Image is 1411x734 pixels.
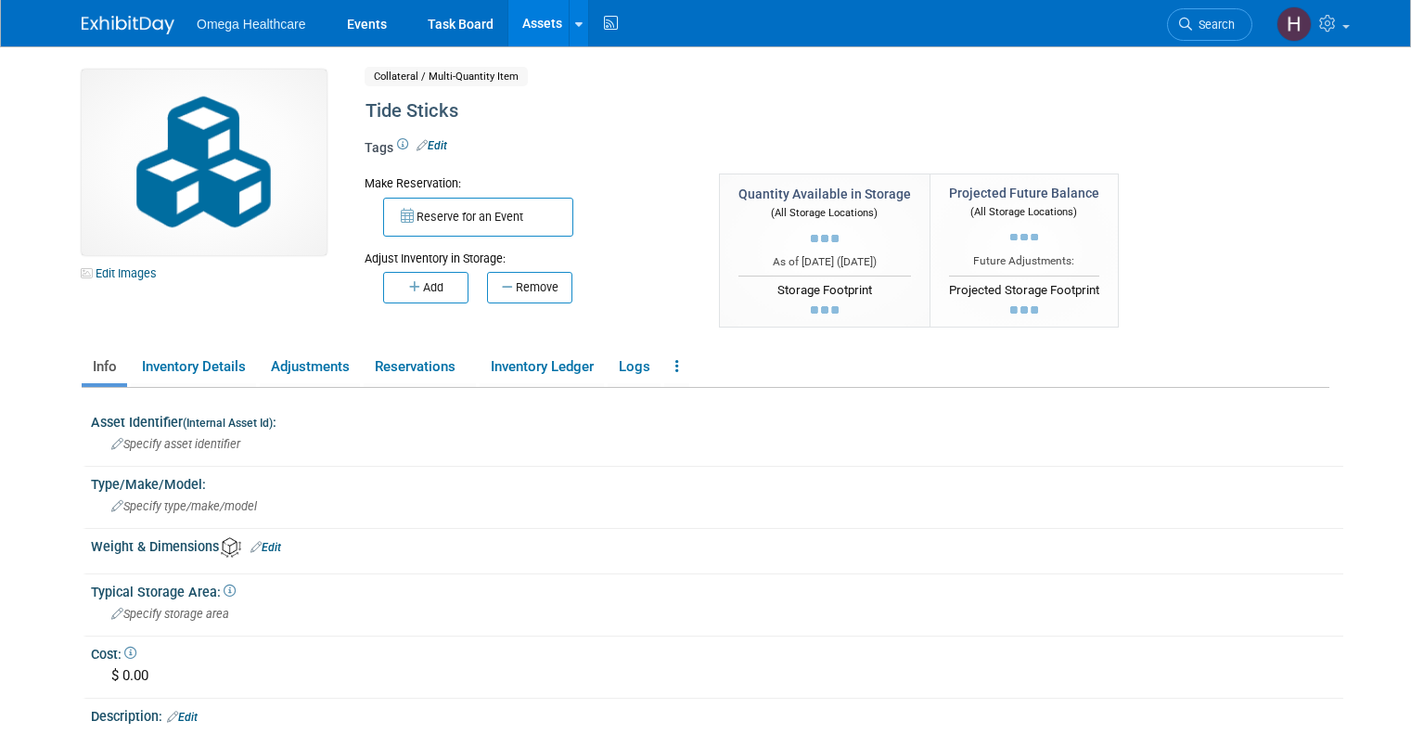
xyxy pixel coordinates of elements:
[91,533,1343,558] div: Weight & Dimensions
[1167,8,1252,41] a: Search
[111,607,229,621] span: Specify storage area
[364,351,476,383] a: Reservations
[105,662,1329,690] div: $ 0.00
[480,351,604,383] a: Inventory Ledger
[131,351,256,383] a: Inventory Details
[365,67,528,86] span: Collateral / Multi-Quantity Item
[197,17,306,32] span: Omega Healthcare
[82,70,327,255] img: Collateral-Icon-2.png
[1192,18,1235,32] span: Search
[82,16,174,34] img: ExhibitDay
[840,255,873,268] span: [DATE]
[365,174,691,192] div: Make Reservation:
[365,138,1187,170] div: Tags
[250,541,281,554] a: Edit
[260,351,360,383] a: Adjustments
[1276,6,1312,42] img: Heather Stuck
[359,95,1187,128] div: Tide Sticks
[1010,234,1038,241] img: loading...
[487,272,572,303] button: Remove
[949,253,1099,269] div: Future Adjustments:
[111,499,257,513] span: Specify type/make/model
[383,198,573,237] button: Reserve for an Event
[111,437,240,451] span: Specify asset identifier
[811,306,839,314] img: loading...
[91,702,1343,727] div: Description:
[91,585,236,599] span: Typical Storage Area:
[949,184,1099,202] div: Projected Future Balance
[738,254,911,270] div: As of [DATE] ( )
[91,470,1343,494] div: Type/Make/Model:
[82,351,127,383] a: Info
[1010,306,1038,314] img: loading...
[417,139,447,152] a: Edit
[949,202,1099,220] div: (All Storage Locations)
[91,640,1343,663] div: Cost:
[949,276,1099,300] div: Projected Storage Footprint
[167,711,198,724] a: Edit
[183,417,273,430] small: (Internal Asset Id)
[91,408,1343,431] div: Asset Identifier :
[738,203,911,221] div: (All Storage Locations)
[221,537,241,558] img: Asset Weight and Dimensions
[365,237,691,267] div: Adjust Inventory in Storage:
[738,185,911,203] div: Quantity Available in Storage
[811,235,839,242] img: loading...
[608,351,661,383] a: Logs
[82,262,164,285] a: Edit Images
[738,276,911,300] div: Storage Footprint
[383,272,468,303] button: Add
